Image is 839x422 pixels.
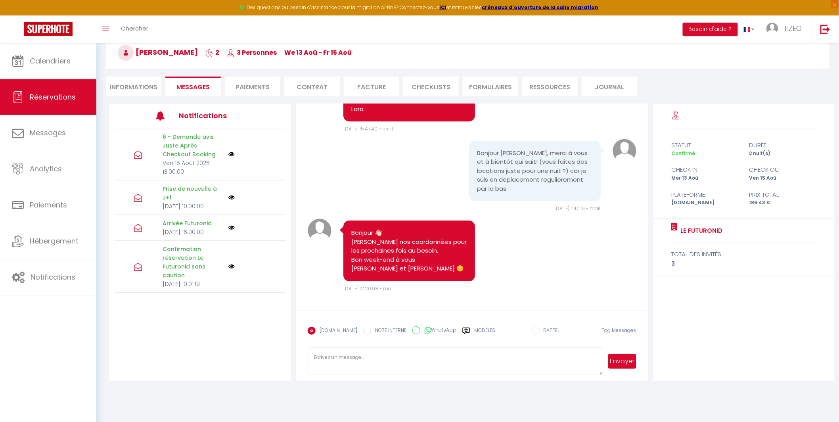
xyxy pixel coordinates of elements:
label: NOTE INTERNE [371,327,406,336]
label: RAPPEL [540,327,560,336]
img: NO IMAGE [228,151,235,157]
label: [DOMAIN_NAME] [316,327,357,336]
label: WhatsApp [420,326,456,335]
button: Envoyer [608,354,636,369]
button: Besoin d'aide ? [683,23,738,36]
span: Analytics [30,164,62,174]
p: Ven 15 Août 2025 13:00:00 [163,159,223,176]
div: total des invités [672,249,817,259]
span: Messages [176,82,210,92]
div: statut [666,140,744,150]
div: check in [666,165,744,175]
span: Tag Messages [602,327,636,334]
span: 3 Personnes [227,48,277,57]
label: Modèles [474,327,495,341]
div: 3 [672,259,817,269]
div: Ven 15 Aoû [744,175,822,182]
span: TIZEO [783,23,802,33]
div: 2 nuit(s) [744,150,822,157]
img: Super Booking [24,22,73,36]
a: Chercher [115,15,154,43]
li: Facture [344,77,399,96]
img: NO IMAGE [228,263,235,270]
div: Mer 13 Aoû [666,175,744,182]
h3: Notifications [179,107,250,125]
span: Confirmé [672,150,695,157]
a: ICI [440,4,447,11]
p: [DATE] 10:00:00 [163,202,223,211]
span: [PERSON_NAME] [118,47,198,57]
span: Notifications [31,272,75,282]
span: Messages [30,128,66,138]
li: Informations [106,77,161,96]
p: [DATE] 16:00:00 [163,228,223,236]
a: ... TIZEO [760,15,812,43]
p: Arrivée Futuronid [163,219,223,228]
div: durée [744,140,822,150]
span: [DATE] 11:40:19 - mail [554,205,601,212]
pre: Bonjour [PERSON_NAME], merci à vous et à bientôt qui sait! (vous faites des locations juste pour ... [477,149,592,194]
a: Le Futuronid [678,226,723,236]
span: Paiements [30,200,67,210]
span: Réservations [30,92,76,102]
p: [DATE] 10:01:19 [163,280,223,288]
li: Contrat [284,77,340,96]
img: avatar.png [308,219,331,242]
pre: Bonjour 👋🏻 [PERSON_NAME] nos coordonnées pour les prochaines fois au besoin. Bon week-end à vous ... [351,228,467,273]
p: Prise de nouvelle à J+1 [163,184,223,202]
span: [DATE] 15:47:40 - mail [343,125,393,132]
span: Calendriers [30,56,71,66]
div: Prix total [744,190,822,199]
p: 6 - Demande avis Juste Après Checkout Booking [163,132,223,159]
span: [DATE] 12:20:08 - mail [343,285,394,292]
div: 186.43 € [744,199,822,207]
div: Plateforme [666,190,744,199]
img: NO IMAGE [228,224,235,231]
li: Ressources [522,77,578,96]
span: We 13 Aoû - Fr 15 Aoû [284,48,352,57]
div: [DOMAIN_NAME] [666,199,744,207]
img: avatar.png [613,139,636,163]
li: CHECKLISTS [403,77,459,96]
span: Chercher [121,24,148,33]
span: Hébergement [30,236,79,246]
li: Journal [582,77,637,96]
img: ... [766,23,778,35]
img: NO IMAGE [228,194,235,201]
li: Paiements [225,77,280,96]
span: 2 [205,48,219,57]
div: check out [744,165,822,175]
img: logout [820,24,830,34]
li: FORMULAIRES [463,77,518,96]
a: créneaux d'ouverture de la salle migration [482,4,599,11]
button: Ouvrir le widget de chat LiveChat [6,3,30,27]
p: Confirmation réservation Le Futuronid sans caution [163,245,223,280]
